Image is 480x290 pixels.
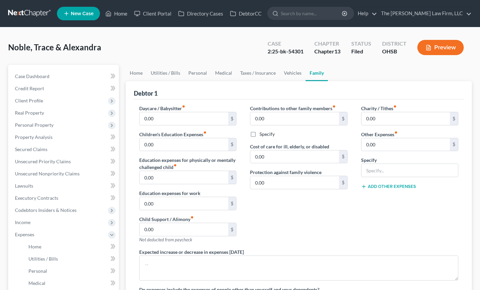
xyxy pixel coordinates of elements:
[361,112,450,125] input: --
[250,143,329,150] label: Cost of care for ill, elderly, or disabled
[314,48,340,55] div: Chapter
[450,138,458,151] div: $
[15,207,77,213] span: Codebtors Insiders & Notices
[9,180,119,192] a: Lawsuits
[15,98,43,103] span: Client Profile
[228,112,236,125] div: $
[9,143,119,155] a: Secured Claims
[228,223,236,236] div: $
[126,65,147,81] a: Home
[15,159,71,164] span: Unsecured Priority Claims
[15,171,80,176] span: Unsecured Nonpriority Claims
[339,176,347,189] div: $
[139,190,201,197] label: Education expenses for work
[9,131,119,143] a: Property Analysis
[211,65,236,81] a: Medical
[236,65,280,81] a: Taxes / Insurance
[361,184,416,189] button: Add Other Expenses
[28,244,41,249] span: Home
[228,171,236,184] div: $
[139,237,192,242] span: Not deducted from paycheck
[228,138,236,151] div: $
[139,156,236,171] label: Education expenses for physically or mentally challenged child
[15,122,54,128] span: Personal Property
[28,256,58,262] span: Utilities / Bills
[250,150,339,163] input: --
[15,110,44,116] span: Real Property
[23,241,119,253] a: Home
[268,40,304,48] div: Case
[139,248,244,256] label: Expected increase or decrease in expenses [DATE]
[9,82,119,95] a: Credit Report
[334,48,340,54] span: 13
[23,265,119,277] a: Personal
[8,42,101,52] span: Noble, Trace & Alexandra
[140,223,228,236] input: --
[140,197,228,210] input: --
[190,216,194,219] i: fiber_manual_record
[378,7,472,20] a: The [PERSON_NAME] Law Firm, LLC
[259,131,275,138] label: Specify
[140,112,228,125] input: --
[15,195,58,201] span: Executory Contracts
[339,112,347,125] div: $
[268,48,304,55] div: 2:25-bk-54301
[9,168,119,180] a: Unsecured Nonpriority Claims
[102,7,131,20] a: Home
[339,150,347,163] div: $
[361,131,398,138] label: Other Expenses
[361,164,458,177] input: Specify...
[15,219,30,225] span: Income
[361,105,397,112] label: Charity / Tithes
[175,7,227,20] a: Directory Cases
[382,40,406,48] div: District
[306,65,328,81] a: Family
[15,232,34,237] span: Expenses
[15,134,53,140] span: Property Analysis
[23,253,119,265] a: Utilities / Bills
[139,131,207,138] label: Children's Education Expenses
[182,105,185,108] i: fiber_manual_record
[140,138,228,151] input: --
[9,192,119,204] a: Executory Contracts
[280,65,306,81] a: Vehicles
[228,197,236,210] div: $
[28,280,45,286] span: Medical
[450,112,458,125] div: $
[147,65,184,81] a: Utilities / Bills
[227,7,265,20] a: DebtorCC
[28,268,47,274] span: Personal
[23,277,119,289] a: Medical
[394,131,398,134] i: fiber_manual_record
[250,176,339,189] input: --
[351,40,371,48] div: Status
[354,7,377,20] a: Help
[250,105,336,112] label: Contributions to other family members
[15,73,49,79] span: Case Dashboard
[203,131,207,134] i: fiber_manual_record
[71,11,93,16] span: New Case
[250,169,321,176] label: Protection against family violence
[281,7,343,20] input: Search by name...
[417,40,464,55] button: Preview
[332,105,336,108] i: fiber_manual_record
[140,171,228,184] input: --
[457,267,473,283] iframe: Intercom live chat
[15,183,33,189] span: Lawsuits
[361,156,377,164] label: Specify
[139,216,194,223] label: Child Support / Alimony
[134,89,158,97] div: Debtor 1
[131,7,175,20] a: Client Portal
[173,164,177,167] i: fiber_manual_record
[361,138,450,151] input: --
[184,65,211,81] a: Personal
[9,155,119,168] a: Unsecured Priority Claims
[351,48,371,55] div: Filed
[314,40,340,48] div: Chapter
[250,112,339,125] input: --
[15,86,44,91] span: Credit Report
[382,48,406,55] div: OHSB
[9,70,119,82] a: Case Dashboard
[393,105,397,108] i: fiber_manual_record
[139,105,185,112] label: Daycare / Babysitter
